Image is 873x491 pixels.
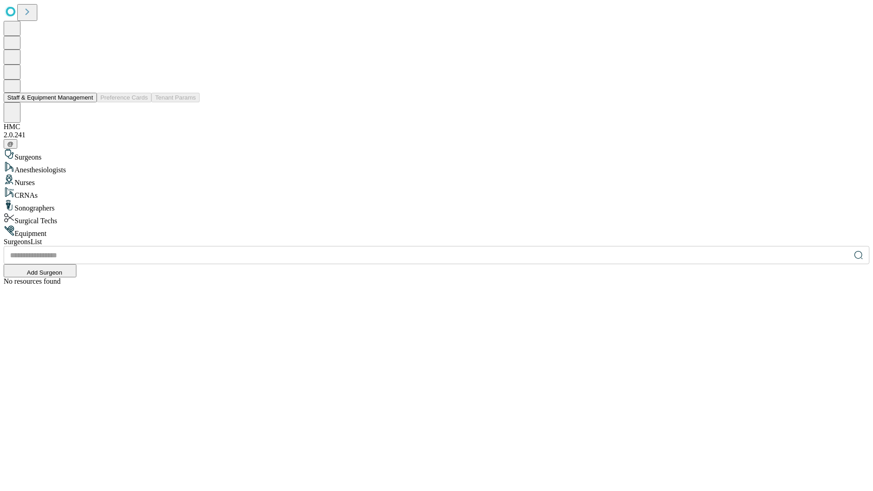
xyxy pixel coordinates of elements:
[4,238,869,246] div: Surgeons List
[4,161,869,174] div: Anesthesiologists
[4,264,76,277] button: Add Surgeon
[4,131,869,139] div: 2.0.241
[7,140,14,147] span: @
[4,149,869,161] div: Surgeons
[97,93,151,102] button: Preference Cards
[4,139,17,149] button: @
[4,174,869,187] div: Nurses
[27,269,62,276] span: Add Surgeon
[4,277,869,286] div: No resources found
[4,187,869,200] div: CRNAs
[4,123,869,131] div: HMC
[4,93,97,102] button: Staff & Equipment Management
[151,93,200,102] button: Tenant Params
[4,200,869,212] div: Sonographers
[4,225,869,238] div: Equipment
[4,212,869,225] div: Surgical Techs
